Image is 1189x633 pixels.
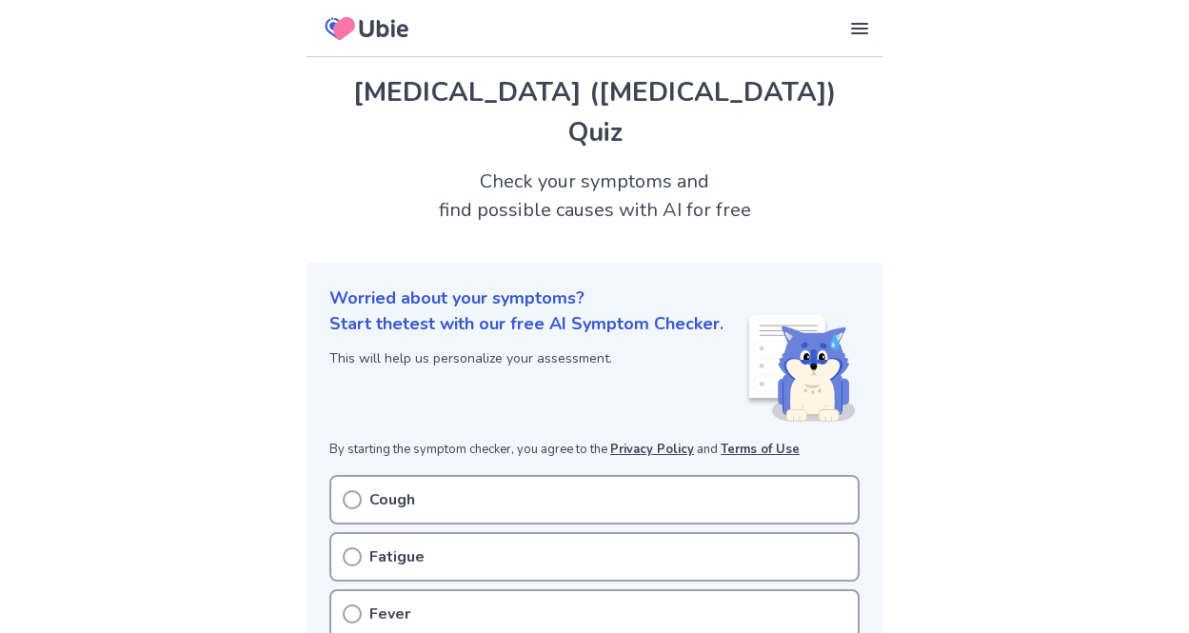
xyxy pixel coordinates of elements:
[369,603,410,625] p: Fever
[329,311,723,337] p: Start the test with our free AI Symptom Checker.
[721,441,800,458] a: Terms of Use
[369,545,425,568] p: Fatigue
[610,441,694,458] a: Privacy Policy
[745,315,856,422] img: Shiba
[329,286,860,311] p: Worried about your symptoms?
[369,488,415,511] p: Cough
[329,72,860,152] h1: [MEDICAL_DATA] ([MEDICAL_DATA]) Quiz
[307,168,882,225] h2: Check your symptoms and find possible causes with AI for free
[329,441,860,460] p: By starting the symptom checker, you agree to the and
[329,348,723,368] p: This will help us personalize your assessment.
